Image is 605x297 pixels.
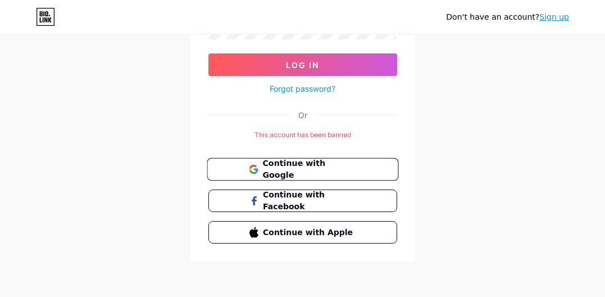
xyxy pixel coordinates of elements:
[263,227,356,238] span: Continue with Apple
[446,11,569,23] div: Don't have an account?
[208,53,397,76] button: Log In
[208,130,397,140] div: This account has been banned
[208,190,397,212] button: Continue with Facebook
[208,158,397,181] a: Continue with Google
[298,109,307,121] div: Or
[286,60,319,70] span: Log In
[263,189,356,213] span: Continue with Facebook
[262,157,356,182] span: Continue with Google
[208,221,397,244] button: Continue with Apple
[270,83,335,94] a: Forgot password?
[539,12,569,21] a: Sign up
[207,158,398,181] button: Continue with Google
